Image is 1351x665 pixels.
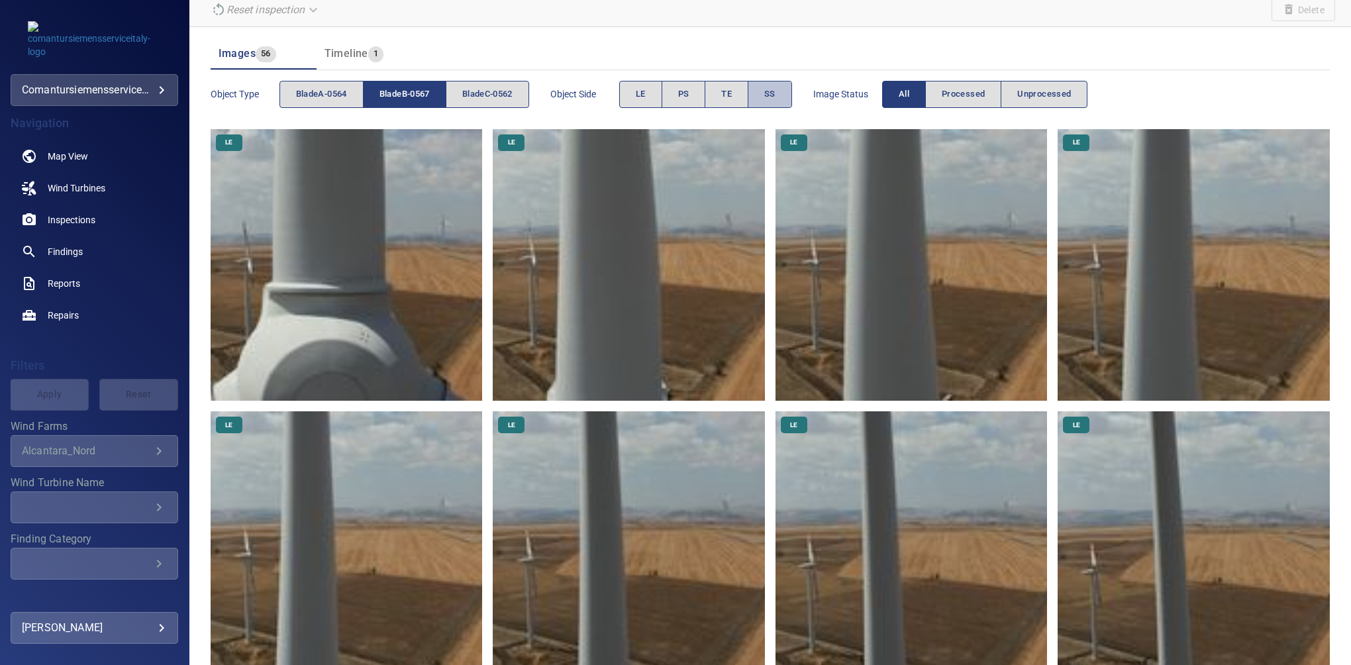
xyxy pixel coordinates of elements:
[446,81,529,108] button: bladeC-0562
[1001,81,1087,108] button: Unprocessed
[363,81,446,108] button: bladeB-0567
[11,299,178,331] a: repairs noActive
[48,245,83,258] span: Findings
[296,87,347,102] span: bladeA-0564
[11,140,178,172] a: map noActive
[882,81,1088,108] div: imageStatus
[550,87,619,101] span: Object Side
[217,138,240,147] span: LE
[11,172,178,204] a: windturbines noActive
[11,534,178,544] label: Finding Category
[11,421,178,432] label: Wind Farms
[22,617,167,639] div: [PERSON_NAME]
[1065,421,1088,430] span: LE
[11,268,178,299] a: reports noActive
[11,236,178,268] a: findings noActive
[219,47,256,60] span: Images
[48,181,105,195] span: Wind Turbines
[721,87,732,102] span: TE
[748,81,792,108] button: SS
[636,87,646,102] span: LE
[11,74,178,106] div: comantursiemensserviceitaly
[619,81,792,108] div: objectSide
[11,548,178,580] div: Finding Category
[22,79,167,101] div: comantursiemensserviceitaly
[1065,138,1088,147] span: LE
[11,204,178,236] a: inspections noActive
[925,81,1001,108] button: Processed
[279,81,529,108] div: objectType
[619,81,662,108] button: LE
[1017,87,1071,102] span: Unprocessed
[279,81,364,108] button: bladeA-0564
[942,87,985,102] span: Processed
[882,81,926,108] button: All
[500,421,523,430] span: LE
[11,359,178,372] h4: Filters
[48,150,88,163] span: Map View
[11,491,178,523] div: Wind Turbine Name
[48,309,79,322] span: Repairs
[11,435,178,467] div: Wind Farms
[462,87,513,102] span: bladeC-0562
[11,478,178,488] label: Wind Turbine Name
[226,3,305,16] em: Reset inspection
[662,81,706,108] button: PS
[48,213,95,227] span: Inspections
[500,138,523,147] span: LE
[22,444,151,457] div: Alcantara_Nord
[11,117,178,130] h4: Navigation
[217,421,240,430] span: LE
[379,87,430,102] span: bladeB-0567
[325,47,368,60] span: Timeline
[764,87,776,102] span: SS
[678,87,689,102] span: PS
[899,87,909,102] span: All
[705,81,748,108] button: TE
[782,138,805,147] span: LE
[256,46,276,62] span: 56
[28,21,160,58] img: comantursiemensserviceitaly-logo
[782,421,805,430] span: LE
[11,590,178,601] label: Finding Type
[211,87,279,101] span: Object type
[368,46,383,62] span: 1
[813,87,882,101] span: Image Status
[48,277,80,290] span: Reports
